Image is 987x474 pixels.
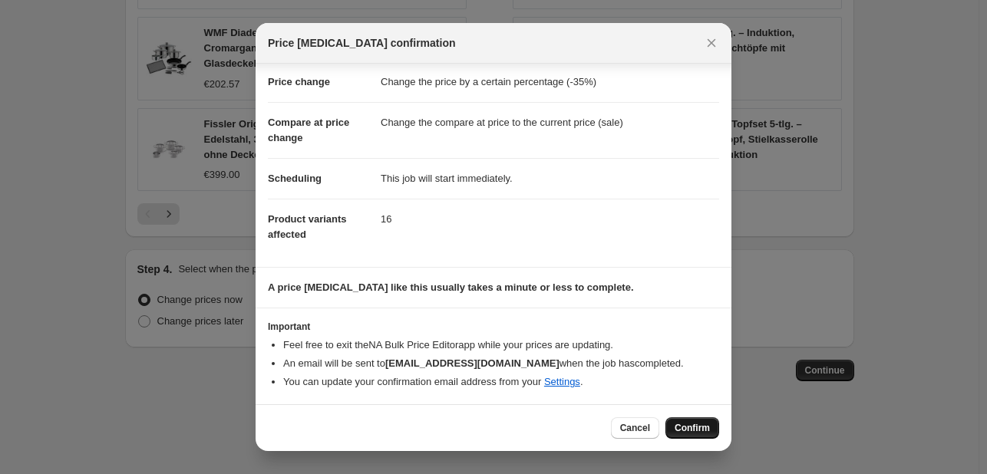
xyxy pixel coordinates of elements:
button: Cancel [611,417,659,439]
span: Price change [268,76,330,87]
button: Confirm [665,417,719,439]
li: Feel free to exit the NA Bulk Price Editor app while your prices are updating. [283,337,719,353]
dd: Change the compare at price to the current price (sale) [381,102,719,143]
span: Cancel [620,422,650,434]
dd: Change the price by a certain percentage (-35%) [381,62,719,102]
span: Confirm [675,422,710,434]
span: Product variants affected [268,213,347,240]
li: An email will be sent to when the job has completed . [283,356,719,371]
h3: Important [268,321,719,333]
li: You can update your confirmation email address from your . [283,374,719,390]
b: A price [MEDICAL_DATA] like this usually takes a minute or less to complete. [268,281,634,293]
span: Scheduling [268,173,322,184]
dd: 16 [381,199,719,239]
a: Settings [544,376,580,387]
span: Compare at price change [268,117,349,143]
b: [EMAIL_ADDRESS][DOMAIN_NAME] [385,357,560,369]
dd: This job will start immediately. [381,158,719,199]
span: Price [MEDICAL_DATA] confirmation [268,35,456,51]
button: Close [701,32,722,54]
